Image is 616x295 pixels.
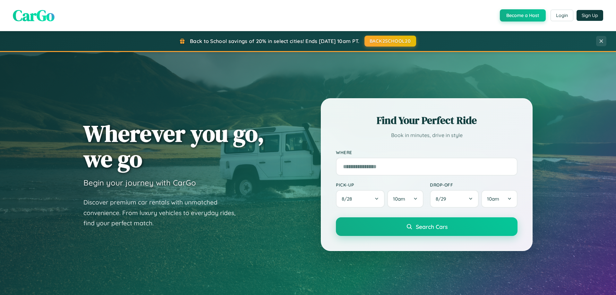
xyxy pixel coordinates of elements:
button: Sign Up [577,10,603,21]
button: Search Cars [336,217,518,236]
button: 10am [481,190,518,208]
h2: Find Your Perfect Ride [336,113,518,127]
button: Become a Host [500,9,546,22]
p: Discover premium car rentals with unmatched convenience. From luxury vehicles to everyday rides, ... [83,197,244,229]
button: Login [551,10,573,21]
button: 8/28 [336,190,385,208]
p: Book in minutes, drive in style [336,131,518,140]
label: Pick-up [336,182,424,187]
button: 8/29 [430,190,479,208]
button: BACK2SCHOOL20 [364,36,416,47]
span: CarGo [13,5,55,26]
span: 10am [393,196,405,202]
span: 8 / 29 [436,196,449,202]
label: Drop-off [430,182,518,187]
h3: Begin your journey with CarGo [83,178,196,187]
button: 10am [387,190,424,208]
span: Back to School savings of 20% in select cities! Ends [DATE] 10am PT. [190,38,359,44]
span: Search Cars [416,223,448,230]
label: Where [336,150,518,155]
span: 10am [487,196,499,202]
h1: Wherever you go, we go [83,121,264,171]
span: 8 / 28 [342,196,355,202]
